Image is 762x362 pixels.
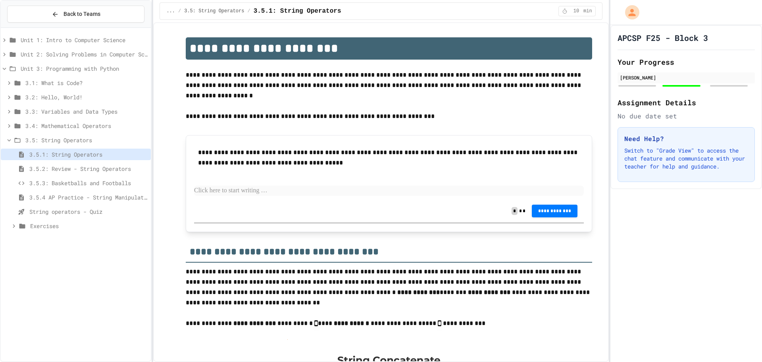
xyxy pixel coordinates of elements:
[21,64,148,73] span: Unit 3: Programming with Python
[729,330,754,354] iframe: chat widget
[618,97,755,108] h2: Assignment Details
[620,74,752,81] div: [PERSON_NAME]
[696,296,754,329] iframe: chat widget
[30,222,148,230] span: Exercises
[254,6,341,16] span: 3.5.1: String Operators
[63,10,100,18] span: Back to Teams
[29,207,148,216] span: String operators - Quiz
[25,136,148,144] span: 3.5: String Operators
[583,8,592,14] span: min
[247,8,250,14] span: /
[21,36,148,44] span: Unit 1: Intro to Computer Science
[624,134,748,143] h3: Need Help?
[617,3,641,21] div: My Account
[618,111,755,121] div: No due date set
[21,50,148,58] span: Unit 2: Solving Problems in Computer Science
[570,8,583,14] span: 10
[25,79,148,87] span: 3.1: What is Code?
[7,6,144,23] button: Back to Teams
[29,165,148,173] span: 3.5.2: Review - String Operators
[25,93,148,101] span: 3.2: Hello, World!
[184,8,244,14] span: 3.5: String Operators
[624,147,748,170] p: Switch to "Grade View" to access the chat feature and communicate with your teacher for help and ...
[25,107,148,116] span: 3.3: Variables and Data Types
[29,193,148,201] span: 3.5.4 AP Practice - String Manipulation
[166,8,175,14] span: ...
[178,8,181,14] span: /
[618,56,755,68] h2: Your Progress
[29,179,148,187] span: 3.5.3: Basketballs and Footballs
[25,122,148,130] span: 3.4: Mathematical Operators
[29,150,148,159] span: 3.5.1: String Operators
[618,32,708,43] h1: APCSP F25 - Block 3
